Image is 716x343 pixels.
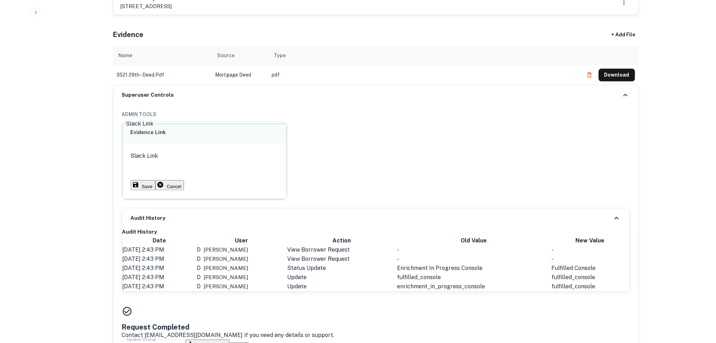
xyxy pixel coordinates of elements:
[551,255,629,264] td: -
[397,282,551,291] td: enrichment_in_progress_console
[551,246,629,255] td: -
[122,322,630,333] h5: Request Completed
[212,65,268,85] td: Mortgage Deed
[131,180,155,191] button: Save
[197,273,201,282] div: D
[113,46,212,65] th: Name
[287,255,397,264] td: View Borrower Request
[122,91,174,100] h6: Superuser Controls
[287,273,397,282] td: Update
[599,29,649,41] div: + Add File
[120,2,185,11] p: [STREET_ADDRESS]
[681,287,716,320] iframe: Chat Widget
[397,255,551,264] td: -
[196,236,287,246] th: User
[197,264,201,273] div: D
[287,282,397,291] td: Update
[197,246,201,254] div: D
[551,236,629,246] th: New Value
[113,46,639,85] div: scrollable content
[287,264,397,273] td: Status Update
[274,51,286,60] div: Type
[397,236,551,246] th: Old Value
[287,246,397,255] td: View Borrower Request
[119,51,132,60] div: Name
[122,255,197,264] td: [DATE] 2:43 PM
[203,246,248,254] p: [PERSON_NAME]
[131,215,166,223] h6: Audit History
[122,246,197,255] td: [DATE] 2:43 PM
[551,273,629,282] td: fulfilled_console
[212,46,268,65] th: Source
[197,283,201,291] div: D
[599,69,635,82] button: Download
[127,337,156,343] label: Update Status
[218,51,235,60] div: Source
[287,236,397,246] th: Action
[551,265,596,272] span: Fulfilled Console
[155,180,184,191] button: Cancel
[203,264,248,273] p: [PERSON_NAME]
[122,111,630,119] h6: ADMIN TOOLS
[203,283,248,291] p: [PERSON_NAME]
[268,46,580,65] th: Type
[122,236,197,246] th: Date
[551,282,629,291] td: fulfilled_console
[122,273,197,282] td: [DATE] 2:43 PM
[113,29,144,40] h5: Evidence
[397,265,483,272] span: Enrichment In Progress Console
[397,273,551,282] td: fulfilled_console
[131,129,279,137] h6: Evidence Link
[397,246,551,255] td: -
[122,282,197,291] td: [DATE] 2:43 PM
[583,70,596,81] button: Delete file
[197,255,201,264] div: D
[131,153,158,160] label: Slack Link
[122,228,629,236] h6: Audit History
[203,273,248,282] p: [PERSON_NAME]
[122,331,630,340] p: Contact [EMAIL_ADDRESS][DOMAIN_NAME] if you need any details or support.
[203,255,248,264] p: [PERSON_NAME]
[268,65,580,85] td: pdf
[122,264,197,273] td: [DATE] 2:43 PM
[113,65,212,85] td: 3521 29th - deed.pdf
